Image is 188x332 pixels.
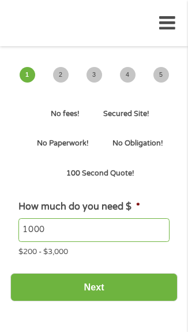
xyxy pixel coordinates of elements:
div: $200 - $3,000 [18,242,169,258]
span: 5 [153,67,169,83]
p: No Paperwork! [37,138,89,149]
p: Secured Site! [103,109,149,120]
p: No fees! [51,109,80,120]
span: 2 [53,67,69,83]
label: How much do you need $ [18,201,140,213]
span: 3 [87,67,102,83]
span: 4 [120,67,136,83]
span: 1 [20,67,35,83]
p: No Obligation! [112,138,163,149]
input: Next [10,273,178,301]
p: 100 Second Quote! [66,168,134,179]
